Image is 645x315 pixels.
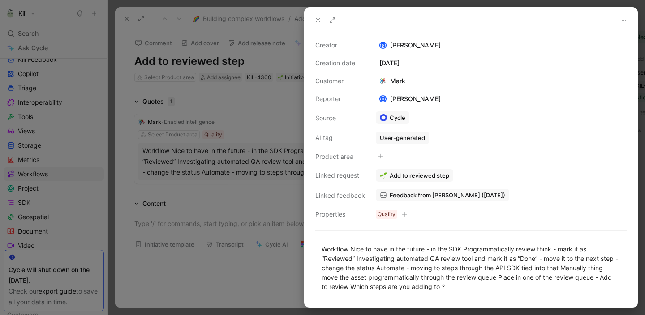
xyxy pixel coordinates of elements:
[390,191,505,199] span: Feedback from [PERSON_NAME] ([DATE])
[315,209,365,220] div: Properties
[315,40,365,51] div: Creator
[376,76,409,86] div: Mark
[376,40,627,51] div: [PERSON_NAME]
[376,169,453,182] button: 🌱Add to reviewed step
[380,43,386,48] div: D
[380,96,386,102] div: D
[315,170,365,181] div: Linked request
[315,94,365,104] div: Reporter
[378,210,396,219] div: Quality
[376,111,409,124] a: Cycle
[315,190,365,201] div: Linked feedback
[390,171,449,179] span: Add to reviewed step
[376,189,509,201] a: Feedback from [PERSON_NAME] ([DATE])
[376,94,444,104] div: [PERSON_NAME]
[379,77,387,85] img: logo
[315,151,365,162] div: Product area
[380,172,387,179] img: 🌱
[380,134,425,142] div: User-generated
[315,132,365,143] div: AI tag
[315,113,365,123] div: Source
[315,58,365,68] div: Creation date
[315,76,365,86] div: Customer
[376,58,627,68] div: [DATE]
[322,244,620,291] div: Workflow Nice to have in the future - in the SDK Programmatically review think - mark it as “Revi...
